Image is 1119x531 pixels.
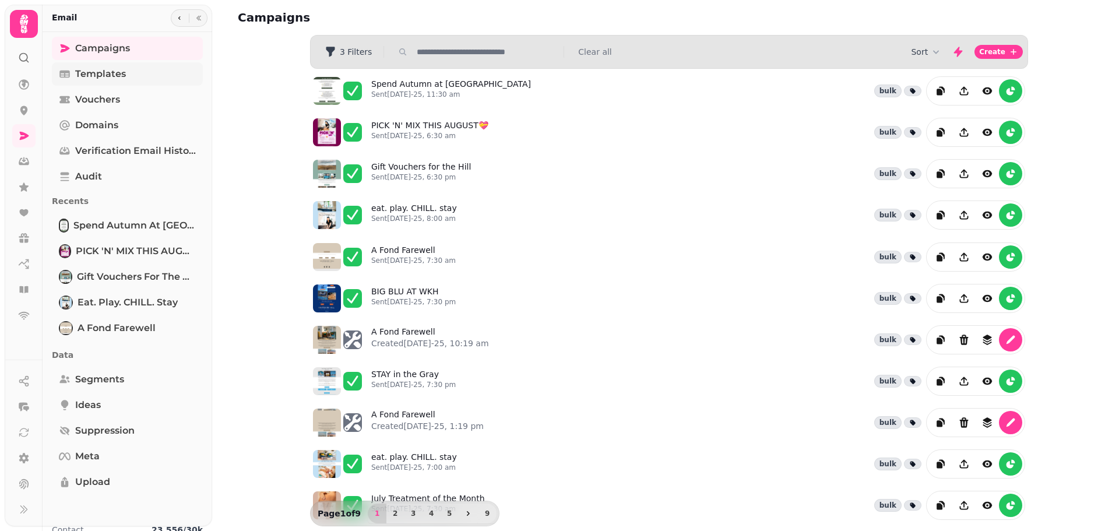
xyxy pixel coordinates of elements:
h2: Campaigns [238,9,462,26]
a: Spend Autumn at [GEOGRAPHIC_DATA]Sent[DATE]-25, 11:30 am [371,78,531,104]
p: Sent [DATE]-25, 7:30 pm [371,297,456,307]
a: eat. play. CHILL. staySent[DATE]-25, 7:00 am [371,451,457,477]
img: aHR0cHM6Ly9zdGFtcGVkZS1zZXJ2aWNlLXByb2QtdGVtcGxhdGUtcHJldmlld3MuczMuZXUtd2VzdC0xLmFtYXpvbmF3cy5jb... [313,367,341,395]
button: 3 Filters [315,43,381,61]
button: reports [999,452,1022,476]
button: reports [999,494,1022,517]
img: A Fond Farewell [60,322,72,334]
a: A Fond FarewellCreated[DATE]-25, 1:19 pm [371,409,484,437]
a: Ideas [52,393,203,417]
button: 3 [404,504,423,523]
div: bulk [874,499,902,512]
img: aHR0cHM6Ly9zdGFtcGVkZS1zZXJ2aWNlLXByb2QtdGVtcGxhdGUtcHJldmlld3MuczMuZXUtd2VzdC0xLmFtYXpvbmF3cy5jb... [313,118,341,146]
a: Spend Autumn at Whitekirk HillSpend Autumn at [GEOGRAPHIC_DATA] [52,214,203,237]
span: 2 [390,510,400,517]
a: BIG BLU AT WKHSent[DATE]-25, 7:30 pm [371,286,456,311]
p: Data [52,344,203,365]
p: Recents [52,191,203,212]
button: duplicate [929,79,952,103]
a: Gift Vouchers for the HillSent[DATE]-25, 6:30 pm [371,161,471,187]
div: bulk [874,292,902,305]
span: A Fond Farewell [78,321,156,335]
span: Suppression [75,424,135,438]
p: Sent [DATE]-25, 11:30 am [371,90,531,99]
span: Audit [75,170,102,184]
button: Share campaign preview [952,287,976,310]
span: Templates [75,67,126,81]
h2: Email [52,12,77,23]
img: aHR0cHM6Ly9zdGFtcGVkZS1zZXJ2aWNlLXByb2QtdGVtcGxhdGUtcHJldmlld3MuczMuZXUtd2VzdC0xLmFtYXpvbmF3cy5jb... [313,326,341,354]
span: Spend Autumn at [GEOGRAPHIC_DATA] [73,219,196,233]
span: PICK 'N' MIX THIS AUGUST💝 [76,244,196,258]
span: Ideas [75,398,101,412]
img: aHR0cHM6Ly9zdGFtcGVkZS1zZXJ2aWNlLXByb2QtdGVtcGxhdGUtcHJldmlld3MuczMuZXUtd2VzdC0xLmFtYXpvbmF3cy5jb... [313,491,341,519]
a: Upload [52,470,203,494]
img: aHR0cHM6Ly9zdGFtcGVkZS1zZXJ2aWNlLXByb2QtdGVtcGxhdGUtcHJldmlld3MuczMuZXUtd2VzdC0xLmFtYXpvbmF3cy5jb... [313,284,341,312]
div: bulk [874,85,902,97]
a: Meta [52,445,203,468]
img: aHR0cHM6Ly9zdGFtcGVkZS1zZXJ2aWNlLXByb2QtdGVtcGxhdGUtcHJldmlld3MuczMuZXUtd2VzdC0xLmFtYXpvbmF3cy5jb... [313,243,341,271]
p: Sent [DATE]-25, 8:00 am [371,214,457,223]
button: 4 [422,504,441,523]
button: view [976,245,999,269]
button: Share campaign preview [952,162,976,185]
button: Sort [911,46,942,58]
div: bulk [874,416,902,429]
a: PICK 'N' MIX THIS AUGUST💝Sent[DATE]-25, 6:30 am [371,119,488,145]
button: reports [999,245,1022,269]
p: Sent [DATE]-25, 6:30 pm [371,173,471,182]
p: Sent [DATE]-25, 7:30 am [371,256,456,265]
button: edit [999,328,1022,351]
span: 1 [372,510,382,517]
button: revisions [976,328,999,351]
button: view [976,452,999,476]
button: reports [999,162,1022,185]
a: Segments [52,368,203,391]
p: Created [DATE]-25, 1:19 pm [371,420,484,432]
button: Clear all [578,46,611,58]
span: Campaigns [75,41,130,55]
span: Segments [75,372,124,386]
div: bulk [874,251,902,263]
button: Share campaign preview [952,452,976,476]
a: PICK 'N' MIX THIS AUGUST💝PICK 'N' MIX THIS AUGUST💝 [52,240,203,263]
a: Vouchers [52,88,203,111]
button: 1 [368,504,386,523]
button: 9 [478,504,497,523]
button: view [976,287,999,310]
button: Share campaign preview [952,79,976,103]
span: Domains [75,118,118,132]
a: eat. play. CHILL. staySent[DATE]-25, 8:00 am [371,202,457,228]
button: duplicate [929,245,952,269]
button: duplicate [929,328,952,351]
span: Create [979,48,1005,55]
button: view [976,79,999,103]
button: reports [999,370,1022,393]
span: Upload [75,475,110,489]
p: Created [DATE]-25, 10:19 am [371,337,489,349]
button: view [976,370,999,393]
button: Share campaign preview [952,370,976,393]
a: July Treatment of the MonthSent[DATE]-25, 7:30 am [371,493,485,518]
button: reports [999,79,1022,103]
img: Spend Autumn at Whitekirk Hill [60,220,68,231]
button: edit [999,411,1022,434]
button: reports [999,121,1022,144]
a: eat. play. CHILL. stayeat. play. CHILL. stay [52,291,203,314]
p: Page 1 of 9 [313,508,365,519]
a: Verification email history [52,139,203,163]
span: eat. play. CHILL. stay [78,296,178,310]
img: PICK 'N' MIX THIS AUGUST💝 [60,245,70,257]
button: next [458,504,478,523]
p: Sent [DATE]-25, 7:30 pm [371,380,456,389]
div: bulk [874,167,902,180]
button: duplicate [929,370,952,393]
button: revisions [976,411,999,434]
button: Create [974,45,1023,59]
a: Suppression [52,419,203,442]
span: 9 [483,510,492,517]
div: bulk [874,458,902,470]
a: Campaigns [52,37,203,60]
a: Templates [52,62,203,86]
button: view [976,162,999,185]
